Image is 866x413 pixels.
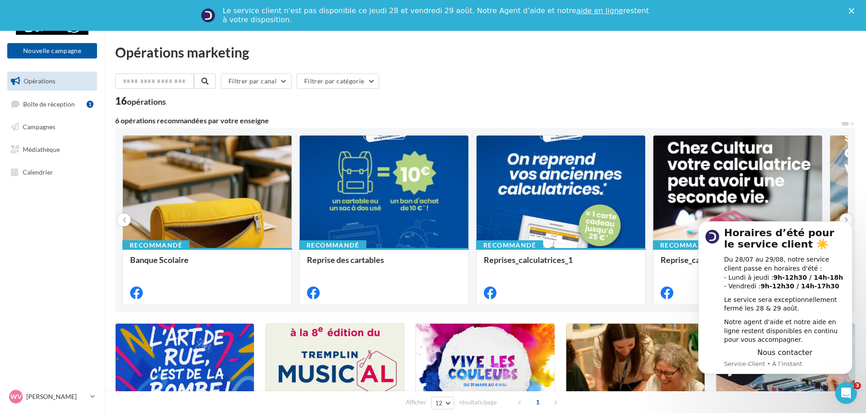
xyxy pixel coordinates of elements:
span: Reprise des cartables [307,255,384,265]
span: 1 [530,395,545,409]
span: résultats/page [459,398,497,407]
a: Campagnes [5,117,99,136]
button: Filtrer par canal [221,73,292,89]
div: opérations [127,97,166,106]
span: WV [10,392,22,401]
p: [PERSON_NAME] [26,392,87,401]
span: Opérations [24,77,55,85]
div: Recommandé [476,240,543,250]
a: Opérations [5,72,99,91]
button: Filtrer par catégorie [297,73,379,89]
iframe: Intercom notifications message [685,208,866,389]
div: 1 [87,101,93,108]
a: WV [PERSON_NAME] [7,388,97,405]
span: Afficher [406,398,426,407]
span: Reprises_calculatrices_1 [484,255,573,265]
div: Recommandé [122,240,190,250]
a: Calendrier [5,163,99,182]
div: Fermer [849,8,858,14]
a: Boîte de réception1 [5,94,99,114]
iframe: Intercom live chat [835,382,857,404]
span: Banque Scolaire [130,255,189,265]
div: Opérations marketing [115,45,855,59]
span: 3 [854,382,861,389]
button: 12 [431,397,454,409]
img: Profile image for Service-Client [201,8,215,23]
span: Boîte de réception [23,100,75,107]
a: aide en ligne [576,6,623,15]
div: 16 [115,96,166,106]
span: Médiathèque [23,146,60,153]
span: Campagnes [23,123,55,131]
span: 12 [435,399,443,407]
div: 6 opérations recommandées par votre enseigne [115,117,841,124]
div: Recommandé [299,240,366,250]
span: Reprise_calculatrices [661,255,738,265]
span: Calendrier [23,168,53,175]
div: Recommandé [653,240,720,250]
button: Nouvelle campagne [7,43,97,58]
div: Le service client n'est pas disponible ce jeudi 28 et vendredi 29 août. Notre Agent d'aide et not... [223,6,651,24]
a: Médiathèque [5,140,99,159]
